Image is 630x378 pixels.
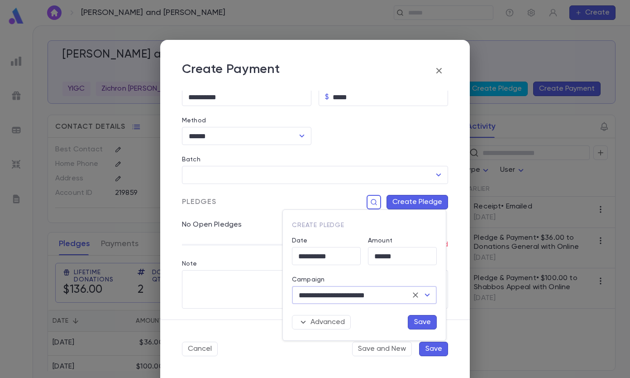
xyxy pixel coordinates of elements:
button: Open [421,289,434,301]
button: Save [408,315,437,330]
label: Amount [368,237,392,244]
button: Advanced [292,315,351,330]
input: Choose date, selected date is Sep 8, 2025 [292,247,361,265]
span: Create Pledge [292,222,344,228]
button: Clear [409,289,422,301]
label: Campaign [292,276,325,283]
label: Date [292,237,361,244]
